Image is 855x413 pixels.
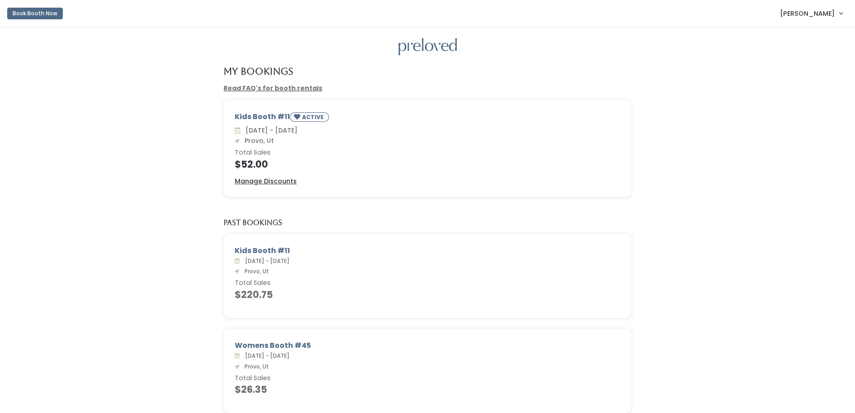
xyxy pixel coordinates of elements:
[224,66,293,76] h4: My Bookings
[771,4,851,23] a: [PERSON_NAME]
[235,111,620,125] div: Kids Booth #11
[241,257,289,265] span: [DATE] - [DATE]
[224,219,282,227] h5: Past Bookings
[224,84,322,93] a: Read FAQ's for booth rentals
[235,159,620,169] h4: $52.00
[7,4,63,23] a: Book Booth Now
[235,177,297,186] u: Manage Discounts
[7,8,63,19] button: Book Booth Now
[235,177,297,186] a: Manage Discounts
[241,136,274,145] span: Provo, Ut
[235,280,620,287] h6: Total Sales
[235,340,620,351] div: Womens Booth #45
[235,245,620,256] div: Kids Booth #11
[302,113,325,121] small: ACTIVE
[235,375,620,382] h6: Total Sales
[241,363,269,370] span: Provo, Ut
[241,267,269,275] span: Provo, Ut
[780,9,835,18] span: [PERSON_NAME]
[242,126,298,135] span: [DATE] - [DATE]
[235,289,620,300] h4: $220.75
[235,384,620,395] h4: $26.35
[241,352,289,360] span: [DATE] - [DATE]
[399,38,457,56] img: preloved logo
[235,149,620,156] h6: Total Sales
